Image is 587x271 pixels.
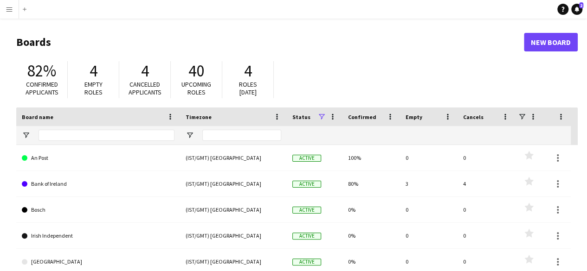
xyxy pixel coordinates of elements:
span: Cancels [463,113,484,120]
div: 0% [342,223,400,248]
span: Status [292,113,310,120]
span: Active [292,233,321,239]
input: Timezone Filter Input [202,130,281,141]
div: (IST/GMT) [GEOGRAPHIC_DATA] [180,223,287,248]
span: Active [292,181,321,188]
div: (IST/GMT) [GEOGRAPHIC_DATA] [180,145,287,170]
button: Open Filter Menu [186,131,194,139]
span: 4 [90,61,97,81]
span: Active [292,155,321,162]
div: 80% [342,171,400,196]
span: 4 [141,61,149,81]
div: 0 [400,145,458,170]
div: 0 [458,197,515,222]
a: Bosch [22,197,174,223]
span: 2 [579,2,583,8]
div: 3 [400,171,458,196]
span: Roles [DATE] [239,80,257,96]
span: Active [292,258,321,265]
a: An Post [22,145,174,171]
a: Bank of Ireland [22,171,174,197]
span: Board name [22,113,53,120]
span: Upcoming roles [181,80,211,96]
input: Board name Filter Input [39,130,174,141]
div: 0 [458,145,515,170]
span: 40 [188,61,204,81]
div: (IST/GMT) [GEOGRAPHIC_DATA] [180,197,287,222]
div: 0 [458,223,515,248]
button: Open Filter Menu [22,131,30,139]
div: 0 [400,223,458,248]
span: Empty roles [84,80,103,96]
span: Confirmed [348,113,376,120]
div: 4 [458,171,515,196]
span: 4 [244,61,252,81]
span: Empty [406,113,422,120]
div: 0% [342,197,400,222]
span: Active [292,207,321,214]
span: Timezone [186,113,212,120]
a: 2 [571,4,582,15]
div: 100% [342,145,400,170]
span: Cancelled applicants [129,80,161,96]
div: 0 [400,197,458,222]
h1: Boards [16,35,524,49]
span: Confirmed applicants [26,80,58,96]
a: Irish Independent [22,223,174,249]
span: 82% [27,61,56,81]
div: (IST/GMT) [GEOGRAPHIC_DATA] [180,171,287,196]
a: New Board [524,33,578,51]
